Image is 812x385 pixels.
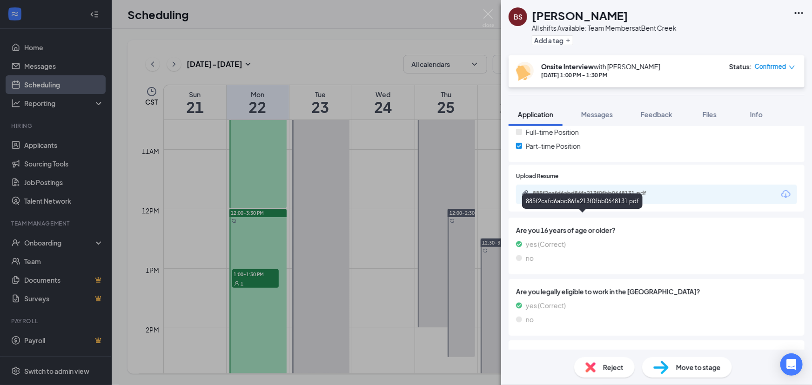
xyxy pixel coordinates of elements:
div: Status : [729,62,752,71]
svg: Paperclip [522,190,529,197]
span: Application [518,110,553,119]
span: Reject [603,362,624,372]
span: Files [703,110,717,119]
a: Paperclip885f2cafd6abd86fa213f0fbb0648131.pdf [522,190,672,199]
span: no [526,314,534,325]
span: Move to stage [676,362,721,372]
span: down [789,64,795,71]
b: Onsite Interview [541,62,594,71]
h1: [PERSON_NAME] [532,7,628,23]
div: Open Intercom Messenger [780,353,803,376]
span: Full-time Position [526,127,579,137]
span: Upload Resume [516,172,558,181]
div: [DATE] 1:00 PM - 1:30 PM [541,71,660,79]
span: Are you 16 years of age or older? [516,225,797,235]
div: All shifts Available: Team Members at Bent Creek [532,23,677,33]
span: Confirmed [755,62,786,71]
div: 885f2cafd6abd86fa213f0fbb0648131.pdf [533,190,663,197]
span: Are you available 15 or more hours a week? [516,348,797,358]
span: Part-time Position [526,141,581,151]
span: Feedback [641,110,672,119]
button: PlusAdd a tag [532,35,573,45]
span: Are you legally eligible to work in the [GEOGRAPHIC_DATA]? [516,286,797,297]
div: BS [514,12,523,21]
span: Info [750,110,763,119]
div: with [PERSON_NAME] [541,62,660,71]
span: yes (Correct) [526,239,566,249]
span: no [526,253,534,263]
div: 885f2cafd6abd86fa213f0fbb0648131.pdf [522,193,643,209]
span: Messages [581,110,613,119]
svg: Plus [565,38,571,43]
svg: Download [780,189,792,200]
span: yes (Correct) [526,300,566,311]
svg: Ellipses [793,7,805,19]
